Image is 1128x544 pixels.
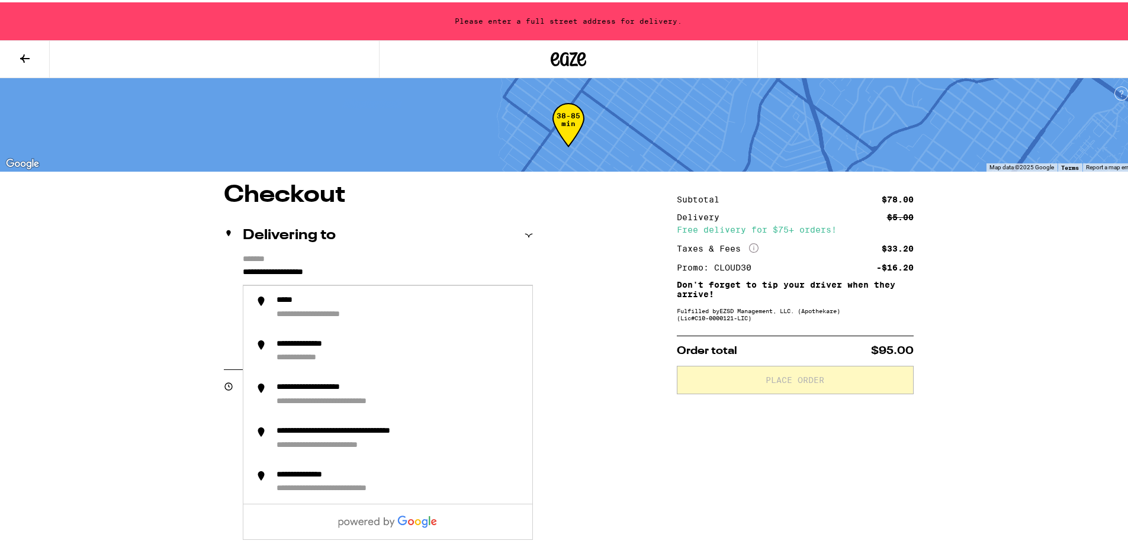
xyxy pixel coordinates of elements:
a: Terms [1061,162,1079,169]
div: $5.00 [887,211,914,219]
h1: Checkout [224,181,533,205]
div: Delivery [677,211,728,219]
span: Map data ©2025 Google [989,162,1054,168]
div: 38-85 min [552,110,584,154]
div: $78.00 [882,193,914,201]
div: Taxes & Fees [677,241,759,252]
span: Place Order [766,374,824,382]
img: Google [3,154,42,169]
div: -$16.20 [876,261,914,269]
p: Don't forget to tip your driver when they arrive! [677,278,914,297]
div: Subtotal [677,193,728,201]
span: $95.00 [871,343,914,354]
button: Place Order [677,363,914,392]
h2: Delivering to [243,226,336,240]
div: $33.20 [882,242,914,250]
div: Fulfilled by EZSD Management, LLC. (Apothekare) (Lic# C10-0000121-LIC ) [677,305,914,319]
a: Open this area in Google Maps (opens a new window) [3,154,42,169]
div: Promo: CLOUD30 [677,261,760,269]
span: Hi. Need any help? [7,8,85,18]
span: Order total [677,343,737,354]
div: Free delivery for $75+ orders! [677,223,914,231]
